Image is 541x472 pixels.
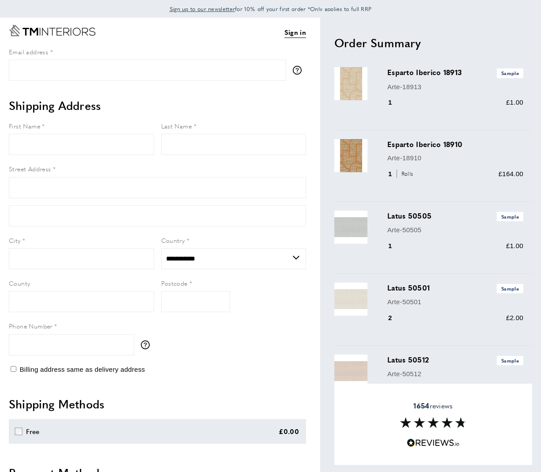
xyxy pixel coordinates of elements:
span: First Name [9,121,40,130]
img: Latus 50505 [334,211,367,244]
h3: Latus 50512 [387,355,523,365]
span: Rolls [397,170,416,178]
img: Reviews section [400,418,466,428]
span: £1.00 [506,98,523,106]
span: £1.00 [506,242,523,249]
h2: Order Summary [334,35,532,51]
h2: Shipping Address [9,98,306,113]
div: 1 [387,97,405,108]
div: 1 [387,169,416,179]
span: Sample [497,212,523,221]
span: £2.00 [506,314,523,321]
h3: Esparto Iberico 18910 [387,139,523,149]
p: Arte-50501 [387,297,523,307]
img: Esparto Iberico 18913 [334,67,367,100]
span: Sign up to our newsletter [170,5,235,13]
div: £0.00 [279,426,299,437]
div: 1 [387,241,405,251]
a: Sign up to our newsletter [170,4,235,13]
span: reviews [413,401,453,410]
span: Postcode [161,279,188,287]
span: for 10% off your first order *Only applies to full RRP [170,5,372,13]
span: Country [161,236,185,245]
img: Reviews.io 5 stars [407,439,460,447]
span: Sample [497,356,523,365]
h3: Esparto Iberico 18913 [387,67,523,78]
span: Phone Number [9,321,53,330]
img: Latus 50512 [334,355,367,388]
a: Sign in [284,27,306,38]
span: City [9,236,21,245]
h3: Latus 50501 [387,283,523,293]
span: Billing address same as delivery address [19,366,145,373]
p: Arte-50512 [387,369,523,379]
span: Email address [9,47,48,56]
span: Sample [497,284,523,293]
span: Street Address [9,164,51,173]
img: Esparto Iberico 18910 [334,139,367,172]
span: County [9,279,30,287]
h2: Shipping Methods [9,396,306,412]
span: Sample [497,68,523,78]
p: Arte-18910 [387,153,523,163]
input: Billing address same as delivery address [11,366,16,372]
h3: Latus 50505 [387,211,523,221]
span: £164.00 [499,170,523,177]
button: More information [293,66,306,75]
div: 2 [387,313,405,323]
span: Last Name [161,121,192,130]
strong: 1654 [413,400,429,411]
a: Go to Home page [9,25,95,36]
p: Arte-18913 [387,82,523,92]
div: Free [26,426,40,437]
img: Latus 50501 [334,283,367,316]
button: More information [141,340,154,349]
p: Arte-50505 [387,225,523,235]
